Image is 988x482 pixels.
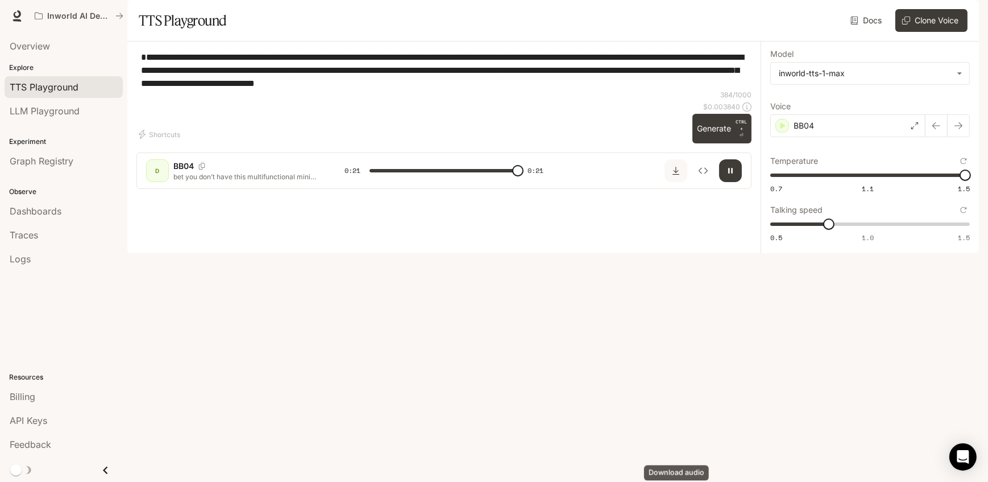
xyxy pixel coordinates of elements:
[139,9,227,32] h1: TTS Playground
[848,9,886,32] a: Docs
[957,204,970,216] button: Reset to default
[958,233,970,242] span: 1.5
[703,102,740,112] p: $ 0.003840
[770,206,823,214] p: Talking speed
[736,118,747,132] p: CTRL +
[770,50,794,58] p: Model
[136,125,185,143] button: Shortcuts
[770,102,791,110] p: Voice
[770,233,782,242] span: 0.5
[173,172,317,182] p: bet you don’t have this multifunctional mini tripod yet—trust me, you’re gonna love it! It’s supe...
[770,157,818,165] p: Temperature
[692,159,715,182] button: Inspect
[958,184,970,193] span: 1.5
[770,184,782,193] span: 0.7
[528,165,543,176] span: 0:21
[720,90,752,100] p: 384 / 1000
[862,233,874,242] span: 1.0
[344,165,360,176] span: 0:21
[47,11,111,21] p: Inworld AI Demos
[794,120,814,131] p: BB04
[194,163,210,170] button: Copy Voice ID
[173,160,194,172] p: BB04
[895,9,968,32] button: Clone Voice
[862,184,874,193] span: 1.1
[957,155,970,167] button: Reset to default
[736,118,747,139] p: ⏎
[771,63,969,84] div: inworld-tts-1-max
[665,159,687,182] button: Download audio
[949,443,977,471] div: Open Intercom Messenger
[148,162,167,180] div: D
[779,68,951,79] div: inworld-tts-1-max
[644,465,709,481] div: Download audio
[692,114,752,143] button: GenerateCTRL +⏎
[30,5,128,27] button: All workspaces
